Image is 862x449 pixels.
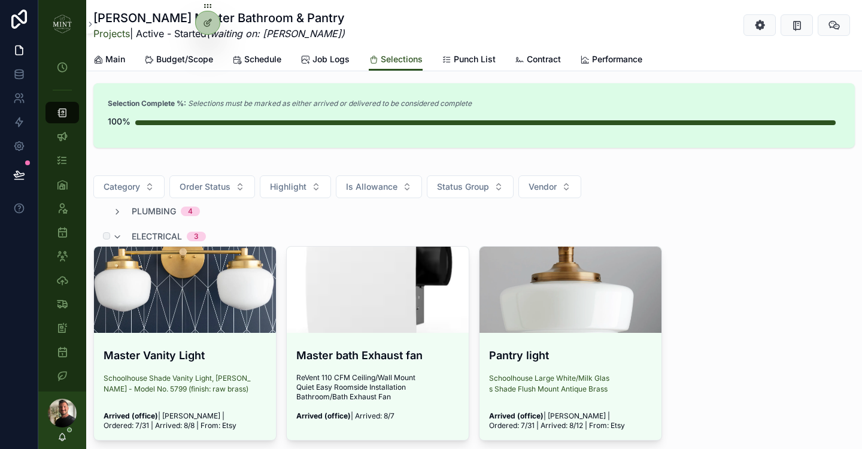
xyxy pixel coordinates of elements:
[104,411,236,430] span: | [PERSON_NAME] | Ordered: 7/31 | Arrived: 8/8 | From: Etsy
[515,48,561,72] a: Contract
[296,373,417,401] span: ReVent 110 CFM Ceiling/Wall Mount Quiet Easy Roomside Installation Bathroom/Bath Exhaust Fan
[287,247,469,333] div: Screenshot-2024-07-19-at-2.59.44-PM-(1).png
[105,53,125,65] span: Main
[93,28,130,40] a: Projects
[479,246,662,441] a: Pantry lightSchoolhouse Large White/Milk Glass Shade Flush Mount Antique BrassArrived (office)| [...
[207,28,345,40] em: (waiting on: [PERSON_NAME])
[93,246,277,441] a: Master Vanity LightSchoolhouse Shade Vanity Light, [PERSON_NAME] - Model No. 5799 (finish: raw br...
[93,10,345,26] h1: [PERSON_NAME] Master Bathroom & Pantry
[296,411,394,420] span: | Arrived: 8/7
[108,110,130,134] div: 100%
[244,53,281,65] span: Schedule
[104,411,158,420] strong: Arrived (office)
[104,374,250,393] a: Schoolhouse Shade Vanity Light, [PERSON_NAME] - Model No. 5799 (finish: raw brass)
[180,181,230,193] span: Order Status
[529,181,557,193] span: Vendor
[53,14,72,34] img: App logo
[479,247,661,333] div: Screenshot-2025-07-29-at-8.42.45-AM.png
[38,48,86,392] div: scrollable content
[93,175,165,198] button: Select Button
[454,53,496,65] span: Punch List
[194,232,199,241] div: 3
[442,48,496,72] a: Punch List
[518,175,581,198] button: Select Button
[286,246,469,441] a: Master bath Exhaust fanReVent 110 CFM Ceiling/Wall Mount Quiet Easy Roomside Installation Bathroo...
[104,347,266,363] h4: Master Vanity Light
[312,53,350,65] span: Job Logs
[301,48,350,72] a: Job Logs
[132,230,182,242] span: electrical
[489,374,609,393] a: Schoolhouse Large White/Milk Glass Shade Flush Mount Antique Brass
[489,347,652,363] h4: Pantry light
[188,99,472,108] em: Selections must be marked as either arrived or delivered to be considered complete
[346,181,397,193] span: Is Allowance
[336,175,422,198] button: Select Button
[93,48,125,72] a: Main
[270,181,306,193] span: Highlight
[93,26,345,41] span: | Active - Started
[296,411,351,420] strong: Arrived (office)
[580,48,642,72] a: Performance
[232,48,281,72] a: Schedule
[437,181,489,193] span: Status Group
[592,53,642,65] span: Performance
[489,411,544,420] strong: Arrived (office)
[108,99,186,108] strong: Selection Complete %:
[296,347,459,363] h4: Master bath Exhaust fan
[527,53,561,65] span: Contract
[169,175,255,198] button: Select Button
[104,181,140,193] span: Category
[369,48,423,71] a: Selections
[427,175,514,198] button: Select Button
[260,175,331,198] button: Select Button
[132,205,176,217] span: plumbing
[188,207,193,216] div: 4
[144,48,213,72] a: Budget/Scope
[381,53,423,65] span: Selections
[156,53,213,65] span: Budget/Scope
[489,411,625,430] span: | [PERSON_NAME] | Ordered: 7/31 | Arrived: 8/12 | From: Etsy
[94,247,276,333] div: Screenshot-2025-07-28-at-2.24.53-PM.png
